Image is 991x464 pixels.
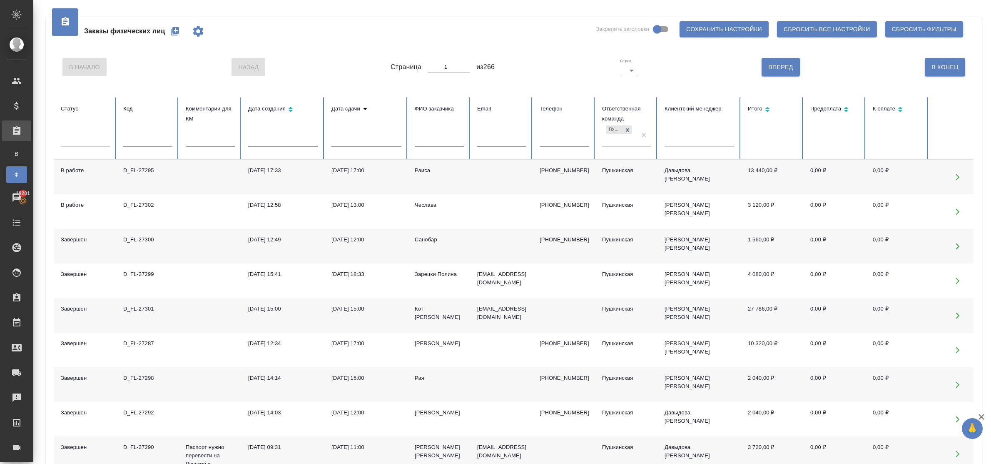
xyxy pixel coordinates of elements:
td: 0,00 ₽ [866,298,929,333]
div: D_FL-27292 [123,409,172,417]
button: Удалить [967,411,984,428]
div: D_FL-27300 [123,236,172,244]
div: Комментарии для КМ [186,104,235,124]
button: Открыть [949,445,966,462]
button: Создать [165,21,185,41]
p: [EMAIL_ADDRESS][DOMAIN_NAME] [477,305,526,321]
div: [DATE] 15:41 [248,270,318,278]
div: [PERSON_NAME] [415,409,464,417]
div: Завершен [61,270,110,278]
span: Сбросить фильтры [892,24,956,35]
button: Открыть [949,307,966,324]
button: Удалить [967,307,984,324]
span: В [10,150,23,158]
span: 🙏 [965,420,979,437]
span: Сохранить настройки [686,24,762,35]
td: 4 080,00 ₽ [741,263,804,298]
button: Открыть [949,203,966,220]
td: 0,00 ₽ [804,367,866,402]
div: Сортировка [331,104,401,114]
div: [DATE] 15:00 [331,305,401,313]
a: Ф [6,166,27,183]
div: Код [123,104,172,114]
td: 0,00 ₽ [804,263,866,298]
td: 0,00 ₽ [804,160,866,194]
label: Строк [620,59,631,63]
div: Завершен [61,339,110,348]
td: 27 786,00 ₽ [741,298,804,333]
div: [DATE] 17:00 [331,166,401,175]
div: Статус [61,104,110,114]
span: Сбросить все настройки [784,24,870,35]
td: 3 120,00 ₽ [741,194,804,229]
span: Закрепить заголовки [596,25,649,33]
button: Открыть [949,238,966,255]
div: [DATE] 11:00 [331,443,401,451]
td: [PERSON_NAME] [PERSON_NAME] [658,367,741,402]
div: Чеслава [415,201,464,209]
div: Пушкинская [602,305,651,313]
td: [PERSON_NAME] [PERSON_NAME] [658,194,741,229]
div: [DATE] 13:00 [331,201,401,209]
p: [PHONE_NUMBER] [540,409,589,417]
div: Пушкинская [602,270,651,278]
div: Пушкинская [602,236,651,244]
td: 0,00 ₽ [866,367,929,402]
div: [DATE] 14:03 [248,409,318,417]
td: 10 320,00 ₽ [741,333,804,367]
td: 0,00 ₽ [866,160,929,194]
p: [PHONE_NUMBER] [540,339,589,348]
span: 18201 [11,189,35,198]
button: 🙏 [962,418,983,439]
td: [PERSON_NAME] [PERSON_NAME] [658,298,741,333]
td: [PERSON_NAME] [PERSON_NAME] [658,333,741,367]
td: 0,00 ₽ [866,333,929,367]
div: Кот [PERSON_NAME] [415,305,464,321]
div: [DATE] 12:34 [248,339,318,348]
button: Открыть [949,168,966,186]
td: [PERSON_NAME] [PERSON_NAME] [658,263,741,298]
div: Сортировка [810,104,859,116]
button: Удалить [967,203,984,220]
div: Завершен [61,409,110,417]
div: Email [477,104,526,114]
div: [DATE] 14:14 [248,374,318,382]
div: Пушкинская [602,201,651,209]
div: [DATE] 18:33 [331,270,401,278]
td: 13 440,00 ₽ [741,160,804,194]
p: [EMAIL_ADDRESS][DOMAIN_NAME] [477,443,526,460]
button: Открыть [949,411,966,428]
div: Сортировка [748,104,797,116]
button: Сбросить все настройки [777,21,877,37]
td: 0,00 ₽ [804,298,866,333]
td: 0,00 ₽ [866,263,929,298]
div: Пушкинская [602,339,651,348]
div: Завершен [61,305,110,313]
div: [DATE] 12:58 [248,201,318,209]
button: Удалить [967,376,984,393]
div: Завершен [61,374,110,382]
div: [DATE] 15:00 [248,305,318,313]
div: Пушкинская [602,374,651,382]
button: Удалить [967,168,984,186]
td: Давыдова [PERSON_NAME] [658,402,741,436]
div: D_FL-27290 [123,443,172,451]
p: [PHONE_NUMBER] [540,236,589,244]
button: Сохранить настройки [680,21,769,37]
div: В работе [61,201,110,209]
div: [PERSON_NAME] [415,339,464,348]
span: Вперед [768,62,793,73]
td: 0,00 ₽ [866,194,929,229]
div: [DATE] 12:49 [248,236,318,244]
button: В Конец [925,58,965,76]
div: Ответственная команда [602,104,651,124]
button: Удалить [967,238,984,255]
div: Санобар [415,236,464,244]
p: [PHONE_NUMBER] [540,374,589,382]
span: Страница [391,62,421,72]
a: В [6,145,27,162]
div: [PERSON_NAME] [PERSON_NAME] [415,443,464,460]
div: [DATE] 15:00 [331,374,401,382]
button: Открыть [949,272,966,289]
div: [DATE] 12:00 [331,409,401,417]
